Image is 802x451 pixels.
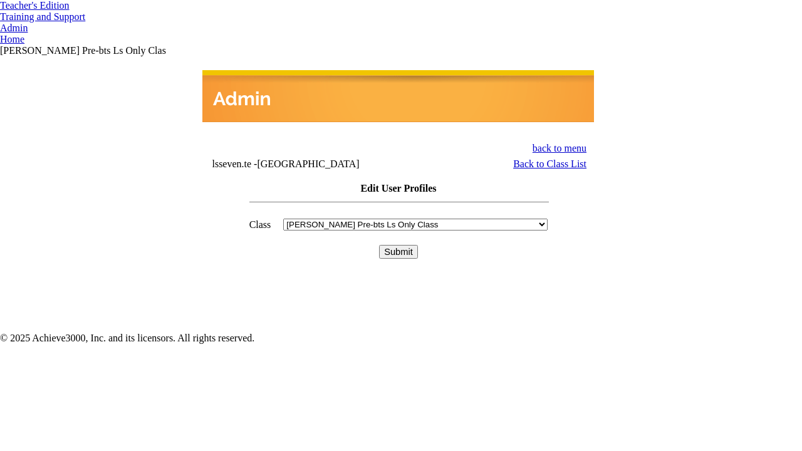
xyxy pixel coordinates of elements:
[249,218,272,231] td: Class
[212,158,442,170] td: lsseven.te -
[513,158,586,169] a: Back to Class List
[379,245,418,259] input: Submit
[70,3,76,9] img: teacher_arrow.png
[202,70,594,122] img: header
[257,158,359,169] nobr: [GEOGRAPHIC_DATA]
[85,16,90,20] img: teacher_arrow_small.png
[360,183,436,194] span: Edit User Profiles
[533,143,586,153] a: back to menu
